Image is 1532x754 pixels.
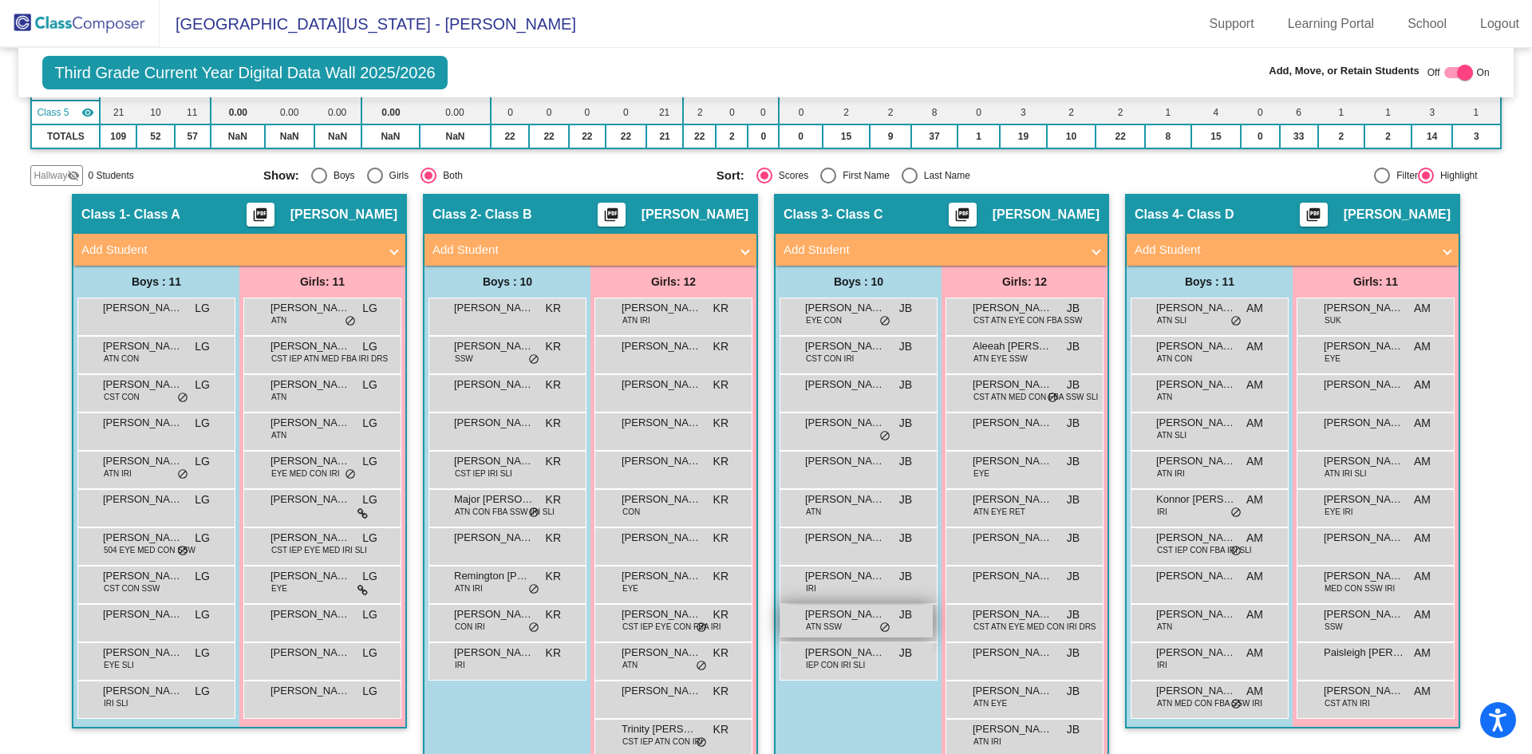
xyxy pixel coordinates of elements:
td: 22 [606,124,646,148]
mat-expansion-panel-header: Add Student [73,234,405,266]
span: KR [546,453,561,470]
td: 2 [823,101,869,124]
span: [PERSON_NAME] [454,530,534,546]
td: Jeffrey Pretzlaff - Class E [31,101,100,124]
span: [PERSON_NAME] [454,453,534,469]
span: [PERSON_NAME] [454,300,534,316]
span: AM [1414,530,1431,547]
div: Boys : 10 [776,266,942,298]
span: ATN CON [104,353,139,365]
td: 0 [779,124,823,148]
td: 0 [529,101,568,124]
td: NaN [420,124,490,148]
span: ATN IRI [622,314,650,326]
span: AM [1246,491,1263,508]
mat-panel-title: Add Student [1135,241,1431,259]
span: ATN IRI [104,468,132,480]
span: [PERSON_NAME] [454,415,534,431]
td: 19 [1000,124,1046,148]
span: LG [362,377,377,393]
span: Show: [263,168,299,183]
span: AM [1414,491,1431,508]
div: Girls: 11 [1293,266,1459,298]
span: [PERSON_NAME] [1156,377,1236,393]
span: LG [362,530,377,547]
a: School [1395,11,1459,37]
td: 1 [1452,101,1500,124]
div: Boys [327,168,355,183]
span: [PERSON_NAME] [270,300,350,316]
span: KR [713,338,728,355]
span: LG [195,530,210,547]
td: 2 [683,101,716,124]
span: [PERSON_NAME] [805,530,885,546]
span: CST ATN MED CON FBA SSW SLI [973,391,1098,403]
span: LG [195,338,210,355]
div: Boys : 10 [424,266,590,298]
span: JB [1067,530,1080,547]
span: KR [546,568,561,585]
span: AM [1414,338,1431,355]
span: do_not_disturb_alt [528,353,539,366]
span: JB [1067,453,1080,470]
td: 33 [1280,124,1318,148]
span: Class 4 [1135,207,1179,223]
span: 504 EYE MED CON SSW [104,544,195,556]
td: 52 [136,124,174,148]
div: Girls: 12 [590,266,756,298]
span: [PERSON_NAME] [622,491,701,507]
span: do_not_disturb_alt [345,315,356,328]
td: 14 [1412,124,1452,148]
span: JB [1067,568,1080,585]
span: ATN EYE SSW [973,353,1028,365]
span: do_not_disturb_alt [1230,545,1242,558]
mat-icon: picture_as_pdf [953,207,972,229]
span: [PERSON_NAME] [1324,453,1404,469]
span: JB [1067,338,1080,355]
span: KR [546,377,561,393]
span: [PERSON_NAME] [1156,415,1236,431]
td: 4 [1191,101,1242,124]
mat-icon: picture_as_pdf [1304,207,1323,229]
span: [PERSON_NAME] [PERSON_NAME] [1324,530,1404,546]
span: [PERSON_NAME] [103,377,183,393]
mat-icon: picture_as_pdf [602,207,621,229]
span: do_not_disturb_alt [1230,507,1242,519]
td: 0.00 [420,101,490,124]
mat-radio-group: Select an option [263,168,705,184]
mat-icon: visibility_off [67,169,80,182]
span: CST IEP ATN MED FBA IRI DRS [271,353,388,365]
span: do_not_disturb_alt [528,507,539,519]
span: ATN [271,429,286,441]
td: 3 [1412,101,1452,124]
span: [PERSON_NAME] [103,415,183,431]
td: 1 [1145,101,1191,124]
span: SUK [1325,314,1341,326]
span: [PERSON_NAME] [1156,338,1236,354]
td: 109 [100,124,136,148]
span: ATN IRI [1157,468,1185,480]
span: Add, Move, or Retain Students [1269,63,1419,79]
span: [PERSON_NAME] [103,338,183,354]
td: 22 [491,124,530,148]
span: [PERSON_NAME] [270,530,350,546]
span: AM [1246,300,1263,317]
span: CON [622,506,640,518]
td: 1 [1318,101,1364,124]
span: Class 3 [784,207,828,223]
span: [PERSON_NAME] [1156,530,1236,546]
span: LG [362,568,377,585]
div: Boys : 11 [73,266,239,298]
td: 22 [683,124,716,148]
span: do_not_disturb_alt [177,468,188,481]
button: Print Students Details [247,203,274,227]
td: 57 [175,124,211,148]
button: Print Students Details [949,203,977,227]
span: [PERSON_NAME] [454,338,534,354]
mat-panel-title: Add Student [784,241,1080,259]
span: AM [1246,415,1263,432]
span: [PERSON_NAME] [993,207,1100,223]
td: 2 [1047,101,1096,124]
span: [PERSON_NAME] [290,207,397,223]
span: KR [713,453,728,470]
